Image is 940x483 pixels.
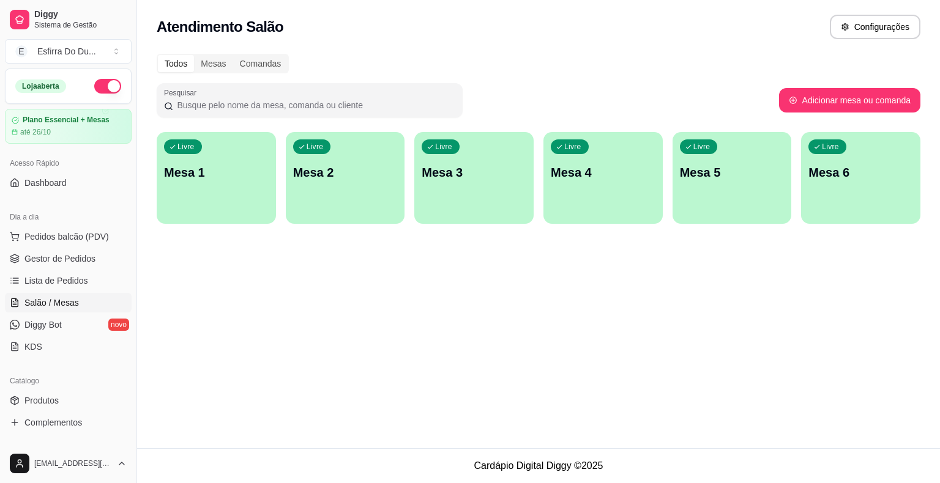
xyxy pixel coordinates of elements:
[24,341,42,353] span: KDS
[15,45,28,57] span: E
[34,459,112,468] span: [EMAIL_ADDRESS][DOMAIN_NAME]
[137,448,940,483] footer: Cardápio Digital Diggy © 2025
[779,88,920,112] button: Adicionar mesa ou comanda
[5,153,132,173] div: Acesso Rápido
[543,132,663,224] button: LivreMesa 4
[5,449,132,478] button: [EMAIL_ADDRESS][DOMAIN_NAME]
[808,164,913,181] p: Mesa 6
[94,79,121,94] button: Alterar Status
[5,207,132,227] div: Dia a dia
[164,164,269,181] p: Mesa 1
[24,394,59,407] span: Produtos
[23,116,110,125] article: Plano Essencial + Mesas
[20,127,51,137] article: até 26/10
[5,337,132,356] a: KDS
[24,230,109,243] span: Pedidos balcão (PDV)
[24,416,82,429] span: Complementos
[24,275,88,287] span: Lista de Pedidos
[693,142,711,152] p: Livre
[158,55,194,72] div: Todos
[293,164,398,181] p: Mesa 2
[164,87,201,98] label: Pesquisar
[24,297,79,309] span: Salão / Mesas
[24,319,62,331] span: Diggy Bot
[177,142,195,152] p: Livre
[822,142,839,152] p: Livre
[5,271,132,290] a: Lista de Pedidos
[5,39,132,64] button: Select a team
[34,20,127,30] span: Sistema de Gestão
[157,132,276,224] button: LivreMesa 1
[194,55,233,72] div: Mesas
[34,9,127,20] span: Diggy
[286,132,405,224] button: LivreMesa 2
[422,164,526,181] p: Mesa 3
[5,293,132,312] a: Salão / Mesas
[801,132,920,224] button: LivreMesa 6
[24,253,95,265] span: Gestor de Pedidos
[173,99,455,111] input: Pesquisar
[15,79,66,93] div: Loja aberta
[233,55,288,72] div: Comandas
[37,45,96,57] div: Esfirra Do Du ...
[680,164,785,181] p: Mesa 5
[157,17,283,37] h2: Atendimento Salão
[5,315,132,334] a: Diggy Botnovo
[830,15,920,39] button: Configurações
[307,142,324,152] p: Livre
[5,227,132,246] button: Pedidos balcão (PDV)
[673,132,792,224] button: LivreMesa 5
[564,142,581,152] p: Livre
[24,177,67,189] span: Dashboard
[5,109,132,144] a: Plano Essencial + Mesasaté 26/10
[551,164,655,181] p: Mesa 4
[414,132,534,224] button: LivreMesa 3
[5,173,132,193] a: Dashboard
[5,249,132,268] a: Gestor de Pedidos
[5,5,132,34] a: DiggySistema de Gestão
[435,142,452,152] p: Livre
[5,371,132,391] div: Catálogo
[5,413,132,432] a: Complementos
[5,391,132,410] a: Produtos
